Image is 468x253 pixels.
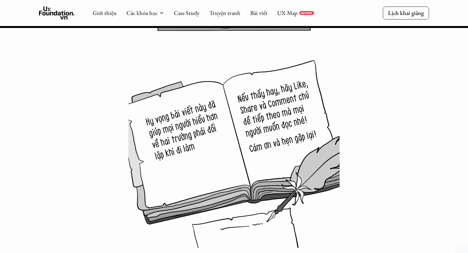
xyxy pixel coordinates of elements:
a: Lịch khai giảng [383,7,429,19]
a: Bài viết [250,9,267,17]
p: REPORT [301,11,313,15]
a: REPORT [299,11,314,15]
a: UX Map [277,9,298,17]
a: Giới thiệu [93,9,117,17]
a: Các khóa học [126,9,158,17]
p: Lịch khai giảng [388,9,424,17]
a: Truyện tranh [209,9,240,17]
a: Case Study [174,9,200,17]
